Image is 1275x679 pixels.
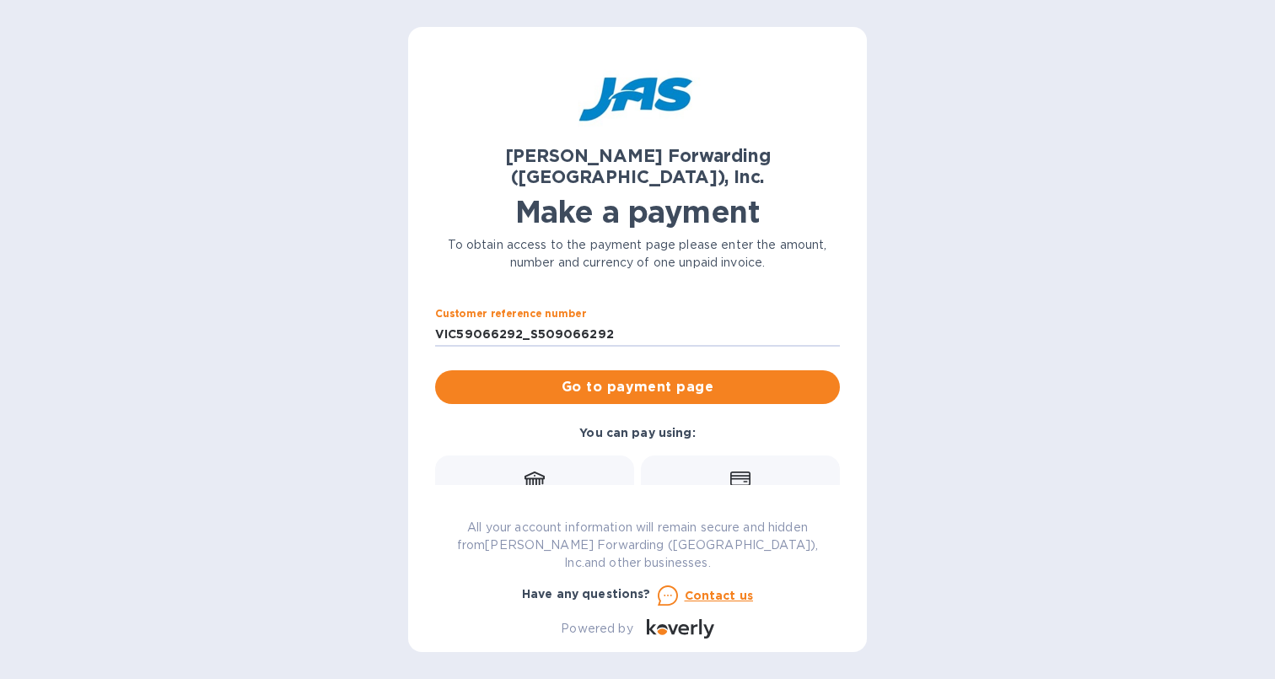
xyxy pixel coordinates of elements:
input: Enter customer reference number [435,321,840,347]
label: Customer reference number [435,310,586,320]
span: Go to payment page [449,377,826,397]
u: Contact us [685,589,754,602]
h1: Make a payment [435,194,840,229]
p: To obtain access to the payment page please enter the amount, number and currency of one unpaid i... [435,236,840,272]
b: Have any questions? [522,587,651,601]
b: You can pay using: [579,426,695,439]
b: [PERSON_NAME] Forwarding ([GEOGRAPHIC_DATA]), Inc. [505,145,771,187]
button: Go to payment page [435,370,840,404]
p: Powered by [561,620,632,638]
p: All your account information will remain secure and hidden from [PERSON_NAME] Forwarding ([GEOGRA... [435,519,840,572]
